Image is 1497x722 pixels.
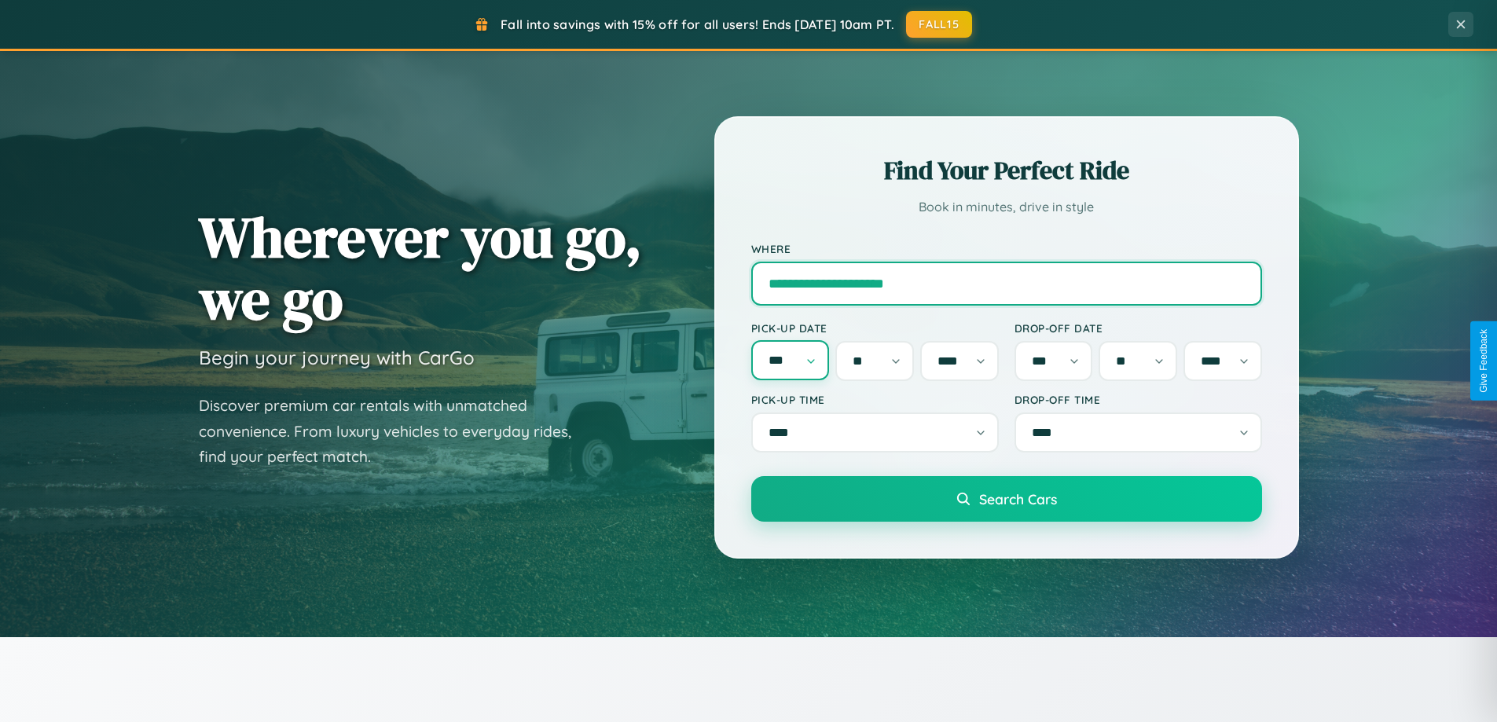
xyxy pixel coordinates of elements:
[751,196,1262,218] p: Book in minutes, drive in style
[199,393,592,470] p: Discover premium car rentals with unmatched convenience. From luxury vehicles to everyday rides, ...
[1015,321,1262,335] label: Drop-off Date
[979,490,1057,508] span: Search Cars
[751,153,1262,188] h2: Find Your Perfect Ride
[199,206,642,330] h1: Wherever you go, we go
[199,346,475,369] h3: Begin your journey with CarGo
[751,393,999,406] label: Pick-up Time
[751,321,999,335] label: Pick-up Date
[751,476,1262,522] button: Search Cars
[751,242,1262,255] label: Where
[906,11,972,38] button: FALL15
[501,16,894,32] span: Fall into savings with 15% off for all users! Ends [DATE] 10am PT.
[1015,393,1262,406] label: Drop-off Time
[1478,329,1489,393] div: Give Feedback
